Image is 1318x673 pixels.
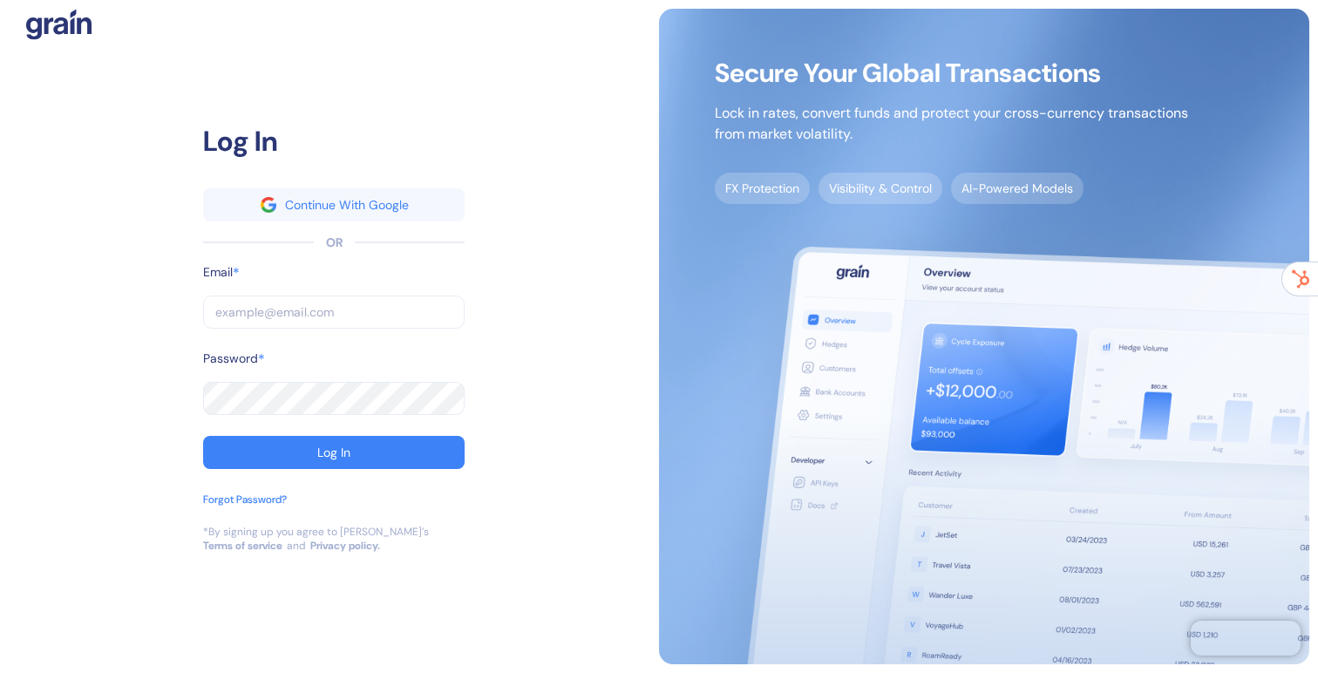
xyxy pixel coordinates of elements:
div: Continue With Google [285,199,409,211]
button: Log In [203,436,465,469]
div: and [287,539,306,553]
label: Password [203,350,258,368]
span: FX Protection [715,173,810,204]
span: AI-Powered Models [951,173,1084,204]
iframe: Chatra live chat [1191,621,1301,656]
img: logo [26,9,92,40]
div: *By signing up you agree to [PERSON_NAME]’s [203,525,429,539]
span: Visibility & Control [819,173,942,204]
div: OR [326,234,343,252]
input: example@email.com [203,296,465,329]
img: google [261,197,276,213]
div: Forgot Password? [203,492,287,507]
div: Log In [317,446,350,459]
p: Lock in rates, convert funds and protect your cross-currency transactions from market volatility. [715,103,1188,145]
a: Terms of service [203,539,282,553]
div: Log In [203,120,465,162]
a: Privacy policy. [310,539,380,553]
span: Secure Your Global Transactions [715,65,1188,82]
button: googleContinue With Google [203,188,465,221]
button: Forgot Password? [203,492,287,525]
label: Email [203,263,233,282]
img: signup-main-image [659,9,1309,664]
